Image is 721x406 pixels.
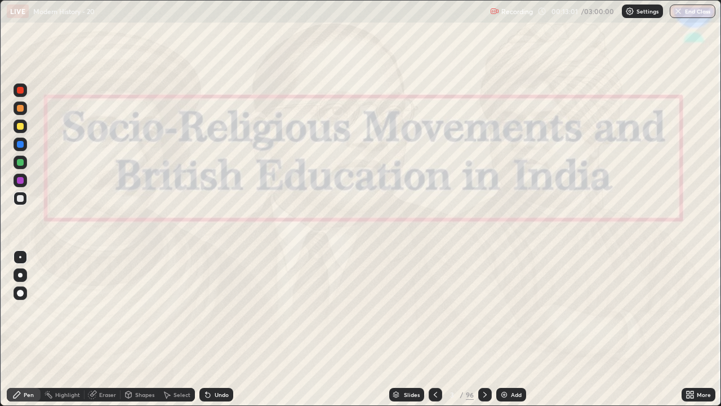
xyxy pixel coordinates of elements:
p: Settings [637,8,658,14]
p: Recording [501,7,533,16]
img: class-settings-icons [625,7,634,16]
img: add-slide-button [500,390,509,399]
div: Pen [24,392,34,398]
div: Shapes [135,392,154,398]
p: Modern History - 20 [33,7,95,16]
div: 96 [466,390,474,400]
div: / [460,391,464,398]
div: Highlight [55,392,80,398]
div: More [697,392,711,398]
div: Undo [215,392,229,398]
img: end-class-cross [674,7,683,16]
div: 3 [447,391,458,398]
button: End Class [670,5,715,18]
div: Slides [404,392,420,398]
div: Select [173,392,190,398]
div: Add [511,392,522,398]
img: recording.375f2c34.svg [490,7,499,16]
div: Eraser [99,392,116,398]
p: LIVE [10,7,25,16]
